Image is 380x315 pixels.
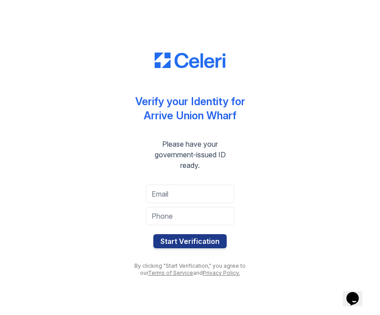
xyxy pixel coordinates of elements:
[155,53,225,68] img: CE_Logo_Blue-a8612792a0a2168367f1c8372b55b34899dd931a85d93a1a3d3e32e68fde9ad4.png
[148,269,193,276] a: Terms of Service
[203,269,240,276] a: Privacy Policy.
[343,280,371,306] iframe: chat widget
[153,234,227,248] button: Start Verification
[146,185,234,203] input: Email
[135,95,245,123] div: Verify your Identity for Arrive Union Wharf
[128,262,252,277] div: By clicking "Start Verification," you agree to our and
[128,139,252,171] div: Please have your government-issued ID ready.
[146,207,234,225] input: Phone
